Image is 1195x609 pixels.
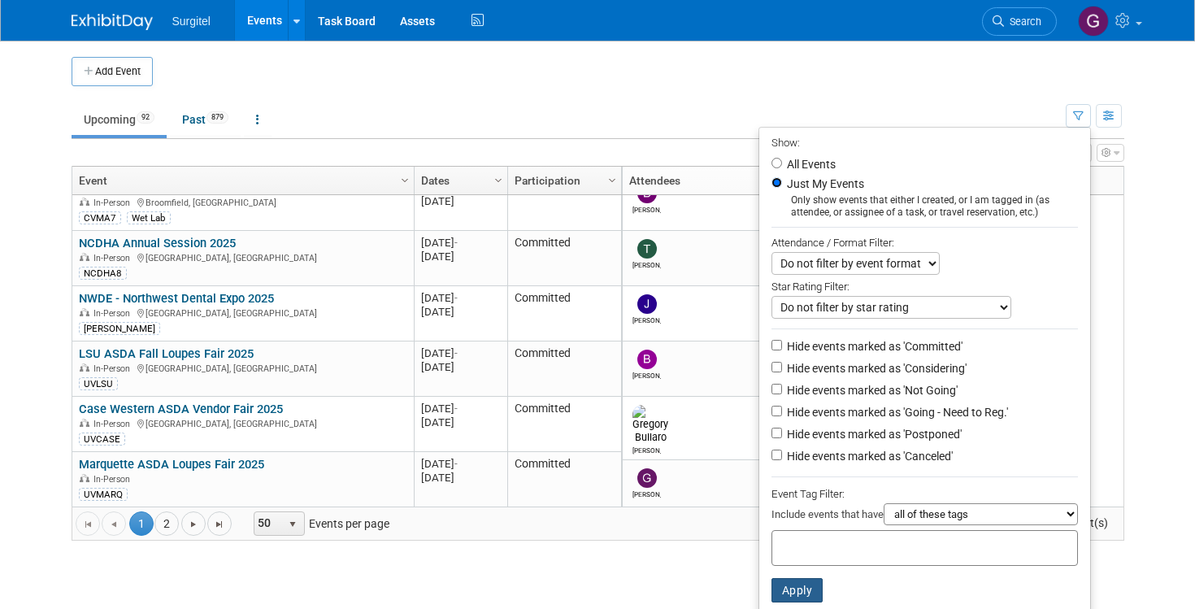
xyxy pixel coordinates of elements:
a: Dates [421,167,497,194]
a: Go to the next page [181,511,206,536]
label: Hide events marked as 'Considering' [784,360,967,376]
label: Hide events marked as 'Committed' [784,338,963,355]
a: Upcoming92 [72,104,167,135]
a: NCDHA Annual Session 2025 [79,236,236,250]
img: Brandon Medling [637,350,657,369]
span: - [454,458,458,470]
a: Marquette ASDA Loupes Fair 2025 [79,457,264,472]
span: Go to the first page [81,518,94,531]
div: [DATE] [421,194,500,208]
img: Tim Faircloth [637,239,657,259]
a: Go to the previous page [102,511,126,536]
button: Apply [771,578,823,602]
div: Star Rating Filter: [771,275,1078,296]
span: In-Person [93,253,135,263]
a: Column Settings [396,167,414,191]
label: Just My Events [784,176,864,192]
span: Column Settings [606,174,619,187]
img: ExhibitDay [72,14,153,30]
span: - [454,402,458,415]
img: Gregory Bullaro [632,405,668,444]
label: Hide events marked as 'Going - Need to Reg.' [784,404,1008,420]
div: Only show events that either I created, or I am tagged in (as attendee, or assignee of a task, or... [771,194,1078,219]
div: [DATE] [421,457,500,471]
div: [DATE] [421,415,500,429]
a: Go to the last page [207,511,232,536]
img: In-Person Event [80,308,89,316]
td: Committed [507,397,621,452]
div: [DATE] [421,250,500,263]
span: Go to the next page [187,518,200,531]
div: [DATE] [421,291,500,305]
div: CVMA7 [79,211,121,224]
span: In-Person [93,474,135,485]
div: UVMARQ [79,488,128,501]
div: [GEOGRAPHIC_DATA], [GEOGRAPHIC_DATA] [79,416,406,430]
img: In-Person Event [80,419,89,427]
div: Wet Lab [127,211,171,224]
label: All Events [784,159,836,170]
div: UVLSU [79,377,118,390]
span: In-Person [93,308,135,319]
td: Committed [507,286,621,341]
a: Participation [515,167,611,194]
div: Include events that have [771,503,1078,530]
span: Column Settings [398,174,411,187]
a: Column Settings [603,167,621,191]
label: Hide events marked as 'Canceled' [784,448,953,464]
a: LSU ASDA Fall Loupes Fair 2025 [79,346,254,361]
span: 92 [137,111,154,124]
div: UVCASE [79,433,125,446]
a: 2 [154,511,179,536]
div: [DATE] [421,360,500,374]
img: Gregg Szymanski [637,468,657,488]
span: select [286,518,299,531]
div: Jake Fehr [632,314,661,324]
span: In-Person [93,363,135,374]
img: Jake Fehr [637,294,657,314]
span: - [454,237,458,249]
div: NCDHA8 [79,267,127,280]
span: Go to the previous page [107,518,120,531]
span: 879 [206,111,228,124]
div: Gregg Szymanski [632,488,661,498]
button: Add Event [72,57,153,86]
a: Search [982,7,1057,36]
div: [DATE] [421,346,500,360]
span: Go to the last page [213,518,226,531]
a: Case Western ASDA Vendor Fair 2025 [79,402,283,416]
img: In-Person Event [80,363,89,372]
div: [DATE] [421,402,500,415]
span: Search [1004,15,1041,28]
div: Attendance / Format Filter: [771,233,1078,252]
span: In-Person [93,198,135,208]
span: Column Settings [492,174,505,187]
label: Hide events marked as 'Postponed' [784,426,962,442]
td: Committed [507,231,621,286]
a: Past879 [170,104,241,135]
td: Committed [507,176,621,231]
span: - [454,347,458,359]
div: [DATE] [421,471,500,485]
div: Show: [771,132,1078,152]
img: In-Person Event [80,474,89,482]
label: Hide events marked as 'Not Going' [784,382,958,398]
div: Tim Faircloth [632,259,661,269]
div: [GEOGRAPHIC_DATA], [GEOGRAPHIC_DATA] [79,306,406,320]
div: Gregory Bullaro [632,444,661,455]
span: 50 [254,512,282,535]
div: Brandon Medling [632,369,661,380]
td: Committed [507,341,621,397]
div: [DATE] [421,305,500,319]
div: [GEOGRAPHIC_DATA], [GEOGRAPHIC_DATA] [79,250,406,264]
a: Column Settings [489,167,507,191]
img: In-Person Event [80,198,89,206]
td: Committed [507,452,621,507]
div: Daniel Green [632,203,661,214]
span: Surgitel [172,15,211,28]
a: Event [79,167,403,194]
a: Go to the first page [76,511,100,536]
div: Event Tag Filter: [771,485,1078,503]
div: [PERSON_NAME] [79,322,160,335]
span: Events per page [232,511,406,536]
